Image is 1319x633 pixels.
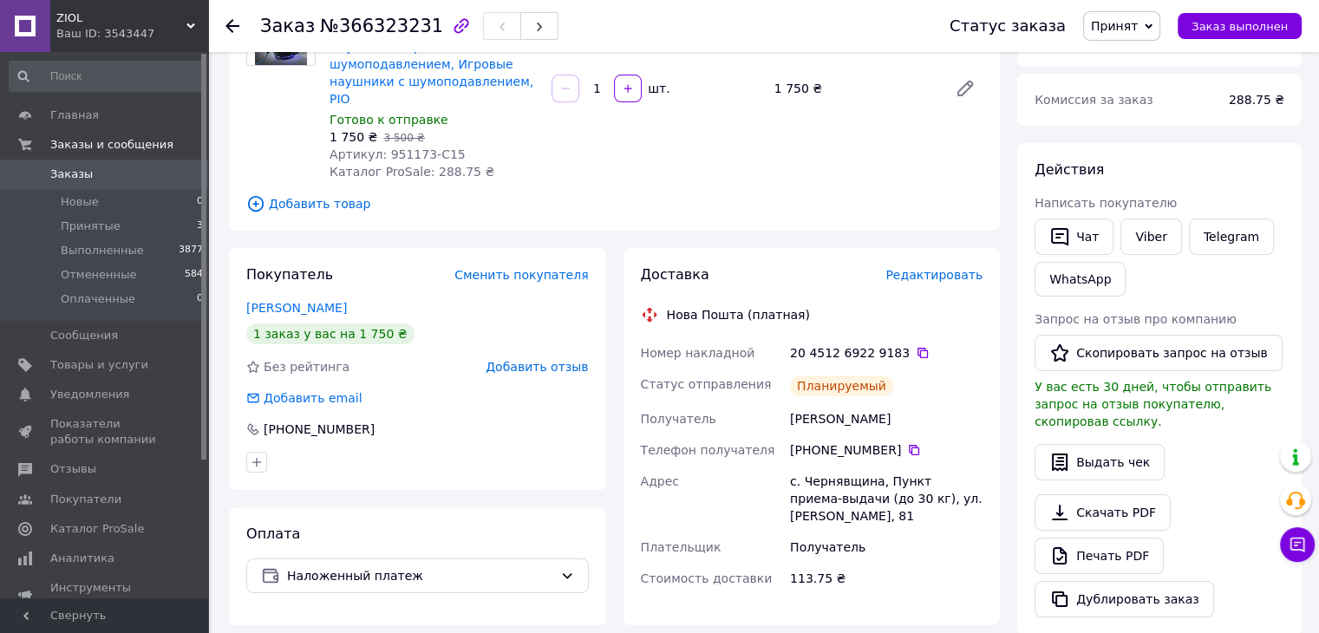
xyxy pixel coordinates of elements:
[50,387,129,402] span: Уведомления
[50,137,173,153] span: Заказы и сообщения
[1035,93,1153,107] span: Комиссия за заказ
[1229,93,1284,107] span: 288.75 ₴
[663,306,814,323] div: Нова Пошта (платная)
[1091,19,1138,33] span: Принят
[50,108,99,123] span: Главная
[9,61,205,92] input: Поиск
[486,360,588,374] span: Добавить отзыв
[330,23,533,106] a: Наушники игровые для пк, Наушники игровые с шумоподавлением, Игровые наушники с шумоподавлением, PIO
[260,16,315,36] span: Заказ
[330,113,448,127] span: Готово к отправке
[330,147,466,161] span: Артикул: 951173-C15
[1035,161,1104,178] span: Действия
[246,301,347,315] a: [PERSON_NAME]
[246,266,333,283] span: Покупатель
[948,71,983,106] a: Редактировать
[50,416,160,447] span: Показатели работы компании
[1035,538,1164,574] a: Печать PDF
[1035,196,1177,210] span: Написать покупателю
[246,194,983,213] span: Добавить товар
[330,130,377,144] span: 1 750 ₴
[61,291,135,307] span: Оплаченные
[790,375,893,396] div: Планируемый
[1192,20,1288,33] span: Заказ выполнен
[197,194,203,210] span: 0
[1035,581,1214,617] button: Дублировать заказ
[383,132,424,144] span: 3 500 ₴
[264,360,349,374] span: Без рейтинга
[787,563,986,594] div: 113.75 ₴
[50,461,96,477] span: Отзывы
[641,571,773,585] span: Стоимость доставки
[1035,380,1271,428] span: У вас есть 30 дней, чтобы отправить запрос на отзыв покупателю, скопировав ссылку.
[1035,262,1126,297] a: WhatsApp
[61,243,144,258] span: Выполненные
[787,466,986,532] div: с. Чернявщина, Пункт приема-выдачи (до 30 кг), ул. [PERSON_NAME], 81
[50,166,93,182] span: Заказы
[225,17,239,35] div: Вернуться назад
[61,219,121,234] span: Принятые
[1035,335,1283,371] button: Скопировать запрос на отзыв
[1120,219,1181,255] a: Viber
[1178,13,1302,39] button: Заказ выполнен
[50,551,114,566] span: Аналитика
[1035,494,1171,531] a: Скачать PDF
[641,443,775,457] span: Телефон получателя
[185,267,203,283] span: 584
[262,421,376,438] div: [PHONE_NUMBER]
[56,26,208,42] div: Ваш ID: 3543447
[320,16,443,36] span: №366323231
[246,525,300,542] span: Оплата
[643,80,671,97] div: шт.
[1280,527,1315,562] button: Чат с покупателем
[262,389,364,407] div: Добавить email
[61,267,136,283] span: Отмененные
[287,566,553,585] span: Наложенный платеж
[641,346,755,360] span: Номер накладной
[1035,444,1165,480] button: Выдать чек
[787,532,986,563] div: Получатель
[1035,219,1113,255] button: Чат
[767,76,941,101] div: 1 750 ₴
[1189,219,1274,255] a: Telegram
[197,219,203,234] span: 3
[885,268,983,282] span: Редактировать
[56,10,186,26] span: ZIOL
[1035,312,1237,326] span: Запрос на отзыв про компанию
[790,441,983,459] div: [PHONE_NUMBER]
[330,165,494,179] span: Каталог ProSale: 288.75 ₴
[790,344,983,362] div: 20 4512 6922 9183
[950,17,1066,35] div: Статус заказа
[641,540,722,554] span: Плательщик
[641,412,716,426] span: Получатель
[454,268,588,282] span: Сменить покупателя
[50,328,118,343] span: Сообщения
[50,580,160,611] span: Инструменты вебмастера и SEO
[197,291,203,307] span: 0
[246,323,415,344] div: 1 заказ у вас на 1 750 ₴
[787,403,986,434] div: [PERSON_NAME]
[50,492,121,507] span: Покупатели
[50,521,144,537] span: Каталог ProSale
[641,377,772,391] span: Статус отправления
[179,243,203,258] span: 3877
[641,266,709,283] span: Доставка
[50,357,148,373] span: Товары и услуги
[245,389,364,407] div: Добавить email
[61,194,99,210] span: Новые
[641,474,679,488] span: Адрес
